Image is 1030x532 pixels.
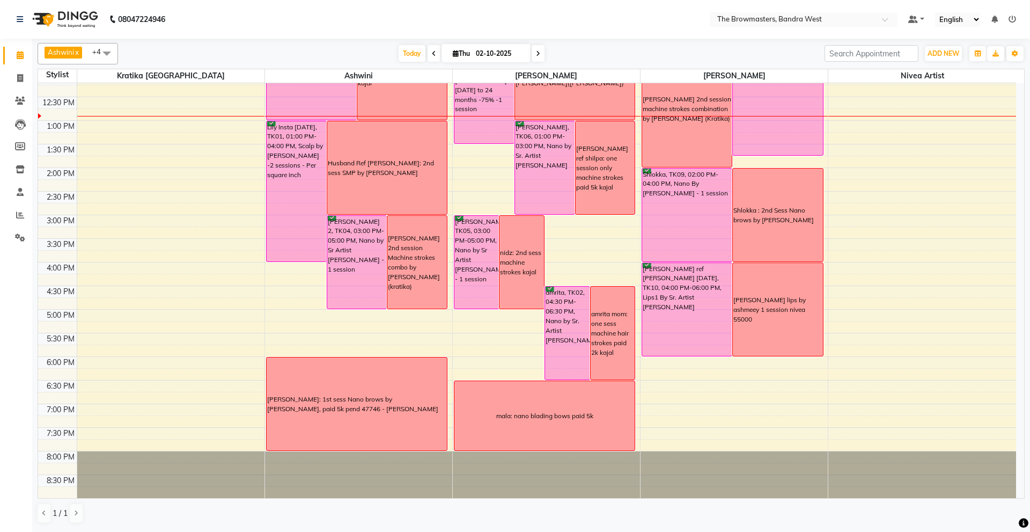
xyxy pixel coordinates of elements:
div: Stylist [38,69,77,81]
div: [PERSON_NAME] 2nd session machine strokes combination by [PERSON_NAME] (Kratika) [643,94,731,123]
div: Shlokka, TK09, 02:00 PM-04:00 PM, Nano By [PERSON_NAME] - 1 session [642,169,732,261]
div: mala: nano blading bows paid 5k [496,411,593,421]
div: 2:00 PM [45,168,77,179]
span: Ashwini [48,48,74,56]
div: amrita mom: one sess machine hair strokes paid 2k kajal [591,309,635,357]
button: ADD NEW [925,46,962,61]
div: 8:30 PM [45,475,77,486]
a: x [74,48,79,56]
div: Husband Ref [PERSON_NAME]: 2nd sess SMP by [PERSON_NAME] [328,158,447,178]
span: Kratika [GEOGRAPHIC_DATA] [77,69,264,83]
div: [PERSON_NAME]: 1st sess Nano brows by [PERSON_NAME], paid 5k pend 47746 - [PERSON_NAME] [267,395,446,414]
div: 6:30 PM [45,381,77,392]
div: [PERSON_NAME] 2nd session Machine strokes combo by [PERSON_NAME](kratika) [388,234,446,291]
div: 3:30 PM [45,239,77,250]
span: ADD NEW [928,49,959,57]
div: Lily Insta [DATE], TK01, 01:00 PM-04:00 PM, Scalp by [PERSON_NAME] -2 sessions - Per square inch [267,121,326,261]
span: Ashwini [265,69,452,83]
span: Thu [450,49,473,57]
div: amrita, TK02, 04:30 PM-06:30 PM, Nano by Sr. Artist [PERSON_NAME] [545,287,590,380]
div: [PERSON_NAME] ref shilpa: one session only machine strokes paid 5k kajal [576,144,635,192]
input: 2025-10-02 [473,46,526,62]
input: Search Appointment [825,45,918,62]
div: Shlokka : 2nd Sess Nano brows by [PERSON_NAME] [733,206,822,225]
span: Today [399,45,425,62]
div: 5:30 PM [45,333,77,345]
div: 6:00 PM [45,357,77,368]
div: [PERSON_NAME] ref [PERSON_NAME] [DATE], TK10, 04:00 PM-06:00 PM, Lips1 By Sr. Artist [PERSON_NAME] [642,263,732,356]
div: 7:00 PM [45,404,77,416]
div: 4:00 PM [45,263,77,274]
span: [PERSON_NAME] [641,69,828,83]
div: 1:00 PM [45,121,77,132]
div: [PERSON_NAME], TK06, 01:00 PM-03:00 PM, Nano by Sr. Artist [PERSON_NAME] [515,121,575,214]
span: 1 / 1 [53,508,68,519]
span: Nivea Artist [828,69,1016,83]
div: 7:30 PM [45,428,77,439]
b: 08047224946 [118,4,165,34]
div: [PERSON_NAME], TK08, 11:30 AM-01:45 PM, Nano By [PERSON_NAME] - 1 session [733,50,822,155]
span: [PERSON_NAME] [453,69,640,83]
div: 1:30 PM [45,144,77,156]
div: 4:30 PM [45,286,77,297]
img: logo [27,4,101,34]
div: 2:30 PM [45,192,77,203]
span: +4 [92,47,109,56]
div: nidz: 2nd sess machine strokes kajal [500,248,543,277]
div: [PERSON_NAME] insta [DATE], TK07, 11:00 AM-01:30 PM, Nano Touchup By Sr. Artist [PERSON_NAME] [DA... [454,27,514,143]
div: 12:30 PM [40,97,77,108]
div: 5:00 PM [45,310,77,321]
div: 8:00 PM [45,451,77,463]
div: [PERSON_NAME], TK05, 03:00 PM-05:00 PM, Nano by Sr Artist [PERSON_NAME] - 1 session [454,216,499,309]
div: [PERSON_NAME] 2, TK04, 03:00 PM-05:00 PM, Nano by Sr Artist [PERSON_NAME] - 1 session [327,216,387,309]
div: 3:00 PM [45,215,77,227]
div: [PERSON_NAME] lips by ashmeey 1 session nivea 55000 [733,295,822,324]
